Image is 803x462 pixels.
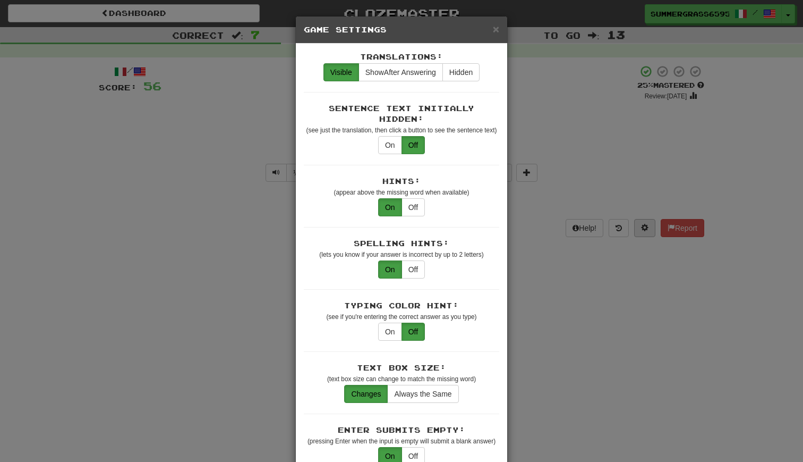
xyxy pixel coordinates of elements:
small: (text box size can change to match the missing word) [327,375,476,383]
button: On [378,136,402,154]
div: Sentence Text Initially Hidden: [304,103,499,124]
button: On [378,323,402,341]
button: Off [401,261,425,279]
div: Translations: [304,52,499,62]
button: Close [493,23,499,35]
div: Text Box Size: [304,363,499,373]
button: On [378,261,402,279]
small: (appear above the missing word when available) [334,189,469,196]
div: Enter Submits Empty: [304,425,499,435]
span: × [493,23,499,35]
small: (see just the translation, then click a button to see the sentence text) [306,127,497,134]
button: On [378,198,402,216]
button: Changes [344,385,388,403]
button: Always the Same [387,385,458,403]
button: Off [401,323,425,341]
small: (see if you're entering the correct answer as you type) [326,313,476,321]
button: Off [401,198,425,216]
span: After Answering [365,68,436,77]
button: Hidden [442,63,480,81]
span: Show [365,68,384,77]
small: (pressing Enter when the input is empty will submit a blank answer) [307,438,496,445]
div: Typing Color Hint: [304,300,499,311]
button: ShowAfter Answering [358,63,443,81]
div: Spelling Hints: [304,238,499,249]
small: (lets you know if your answer is incorrect by up to 2 letters) [319,251,483,258]
h5: Game Settings [304,24,499,35]
button: Visible [323,63,359,81]
div: translations [323,63,480,81]
button: Off [401,136,425,154]
div: Hints: [304,176,499,187]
